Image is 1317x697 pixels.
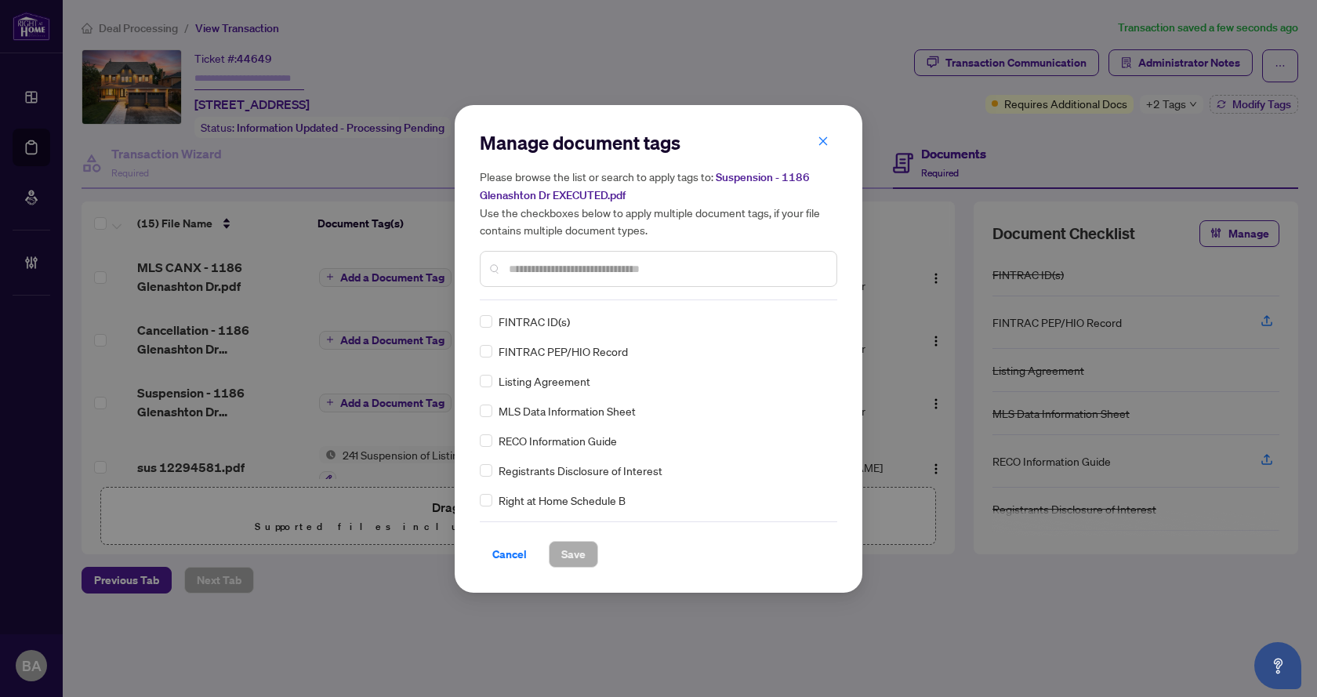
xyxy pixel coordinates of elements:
span: FINTRAC ID(s) [499,313,570,330]
button: Cancel [480,541,539,568]
button: Save [549,541,598,568]
h5: Please browse the list or search to apply tags to: Use the checkboxes below to apply multiple doc... [480,168,837,238]
span: Listing Agreement [499,372,590,390]
span: RECO Information Guide [499,432,617,449]
span: FINTRAC PEP/HIO Record [499,343,628,360]
h2: Manage document tags [480,130,837,155]
span: Suspension - 1186 Glenashton Dr EXECUTED.pdf [480,170,810,202]
span: Cancel [492,542,527,567]
span: MLS Data Information Sheet [499,402,636,419]
span: Registrants Disclosure of Interest [499,462,662,479]
span: close [818,136,829,147]
span: Right at Home Schedule B [499,492,626,509]
button: Open asap [1254,642,1301,689]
